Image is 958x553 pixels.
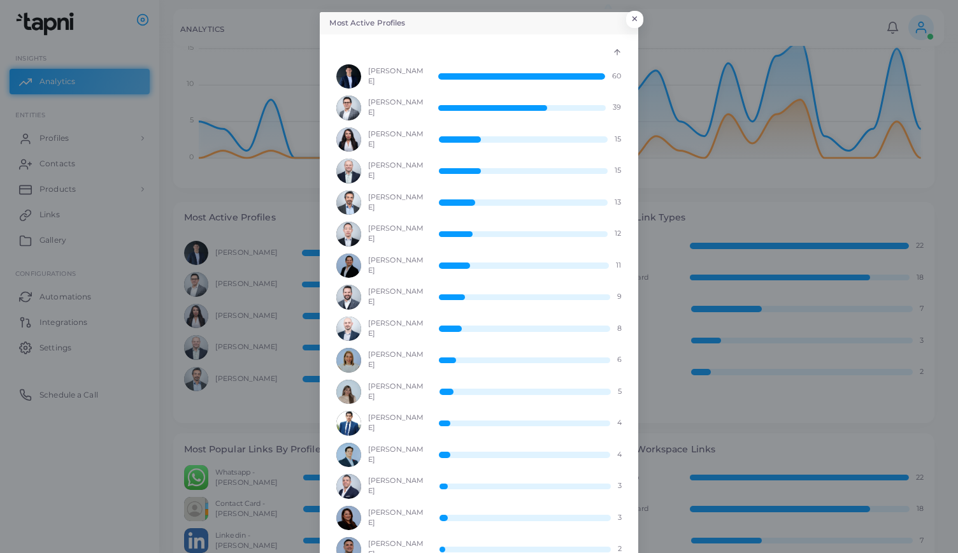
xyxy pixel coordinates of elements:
img: avatar [336,190,361,215]
span: 9 [617,292,622,302]
span: 13 [615,197,621,208]
span: 60 [612,71,621,82]
img: avatar [336,64,361,89]
img: avatar [336,443,361,468]
span: 8 [617,324,622,334]
span: 12 [615,229,621,239]
span: 15 [615,134,621,145]
span: 39 [613,103,621,113]
span: [PERSON_NAME] [368,287,425,307]
span: 3 [618,513,622,523]
button: Close [626,11,643,27]
span: [PERSON_NAME] [368,508,425,528]
img: avatar [336,317,361,341]
span: 4 [617,450,622,460]
span: [PERSON_NAME] [368,319,425,339]
img: avatar [336,127,361,152]
span: [PERSON_NAME] [368,445,425,465]
img: avatar [336,474,361,499]
span: [PERSON_NAME] [368,129,425,150]
img: avatar [336,254,361,278]
span: [PERSON_NAME] [368,350,425,370]
span: 5 [618,387,622,397]
span: [PERSON_NAME] [368,255,425,276]
img: avatar [336,285,361,310]
img: avatar [336,222,361,247]
span: [PERSON_NAME] [368,66,424,87]
span: [PERSON_NAME] [368,192,425,213]
span: 11 [616,261,621,271]
h5: Most Active Profiles [329,18,405,29]
span: [PERSON_NAME] [368,413,425,433]
span: 15 [615,166,621,176]
img: avatar [336,411,361,436]
span: 4 [617,418,622,428]
img: avatar [336,380,361,405]
span: 3 [618,481,622,491]
span: [PERSON_NAME] [368,161,425,181]
span: [PERSON_NAME] [368,224,425,244]
img: avatar [336,506,361,531]
img: avatar [336,348,361,373]
span: [PERSON_NAME] [368,382,425,402]
img: avatar [336,96,361,120]
img: avatar [336,159,361,183]
span: [PERSON_NAME] [368,97,424,118]
span: 6 [617,355,622,365]
span: [PERSON_NAME] [368,476,425,496]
